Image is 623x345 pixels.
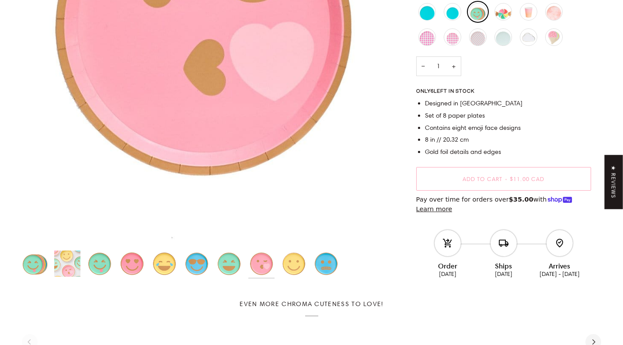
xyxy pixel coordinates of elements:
[425,111,591,121] li: Set of 8 paper plates
[492,27,514,49] li: Mint Stripe Circle Plates - Large
[539,270,580,277] ab-date-text: [DATE] - [DATE]
[416,89,479,94] span: Only left in stock
[313,251,339,277] img: Assorted Emoji Plates
[467,1,489,23] li: Assorted Emoji Plates
[22,251,48,277] img: Emoji Plates
[442,27,463,49] li: Pink Gingham Circle Plates - Small
[281,251,307,277] img: Smiley Plates
[416,57,430,77] button: Decrease quantity
[22,300,601,317] h2: Even more Chroma cuteness to love!
[420,258,476,270] div: Order
[416,57,461,77] input: Quantity
[543,1,565,23] li: Rose Quartz Plates - Large
[416,167,591,191] button: Add to Cart
[518,1,539,23] li: Sunset Ombre Cups
[495,270,512,277] ab-date-text: [DATE]
[151,251,178,277] img: Assorted Emoji Plates
[54,251,80,277] img: Smiley Face Plates
[216,251,242,277] img: Oh Happy Day Plates
[492,1,514,23] li: Rainbow Candy Plates
[467,27,489,49] li: Red and Blue Stripe Circle Plates - Large
[442,1,463,23] li: Sky Blue Circle Plates - Small
[510,176,545,183] span: $11.00 CAD
[605,155,623,209] div: Click to open Judge.me floating reviews tab
[431,89,434,94] span: 6
[439,270,456,277] ab-date-text: [DATE]
[446,57,461,77] button: Increase quantity
[518,27,539,49] li: Cloud Die Cut Plates
[463,176,503,183] span: Add to Cart
[476,258,532,270] div: Ships
[425,135,591,145] li: 8 in // 20.32 cm
[248,251,275,277] img: Assorted Emoji Plates
[425,147,591,157] li: Gold foil details and edges
[416,27,438,49] li: Pink Gingham Circle Plates - Large
[87,251,113,277] img: Assorted Emoji Plates
[502,176,510,183] span: •
[416,1,438,23] li: Sky Blue Circle Plates - Large
[425,123,591,133] li: Contains eight emoji face designs
[543,27,565,49] li: Gelato Cone Plates
[425,99,591,109] li: Designed in [GEOGRAPHIC_DATA]
[119,251,145,277] img: Assorted Emoji Plates
[184,251,210,277] img: Assorted Emoji Plates
[532,258,588,270] div: Arrives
